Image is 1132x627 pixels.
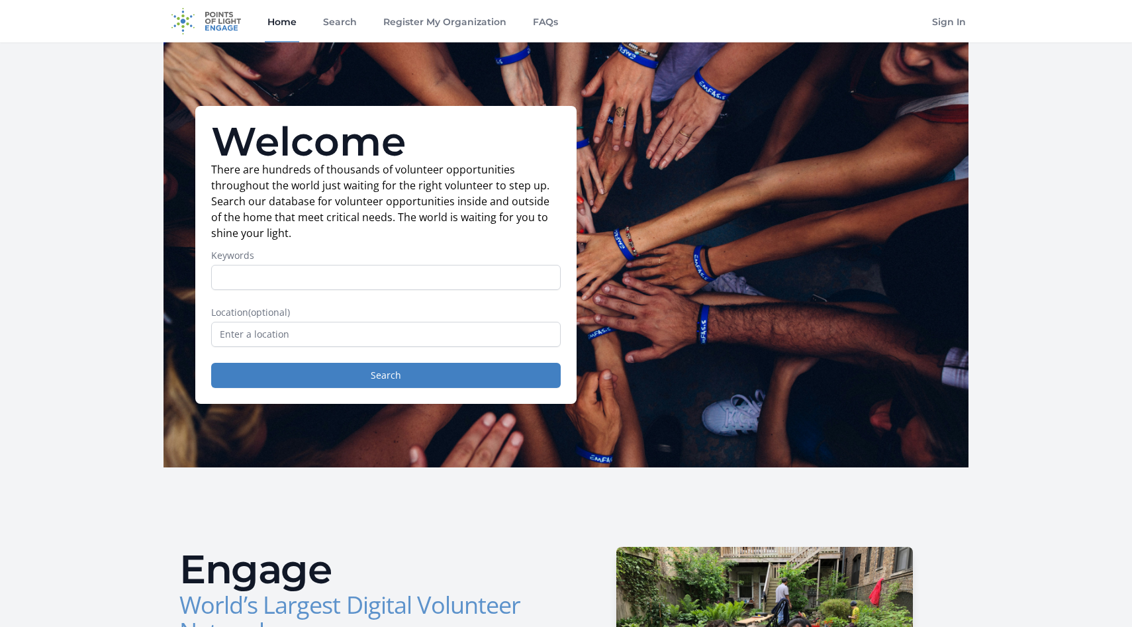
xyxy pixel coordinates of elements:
p: There are hundreds of thousands of volunteer opportunities throughout the world just waiting for ... [211,162,561,241]
input: Enter a location [211,322,561,347]
button: Search [211,363,561,388]
label: Location [211,306,561,319]
h1: Welcome [211,122,561,162]
label: Keywords [211,249,561,262]
span: (optional) [248,306,290,318]
h2: Engage [179,550,555,589]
